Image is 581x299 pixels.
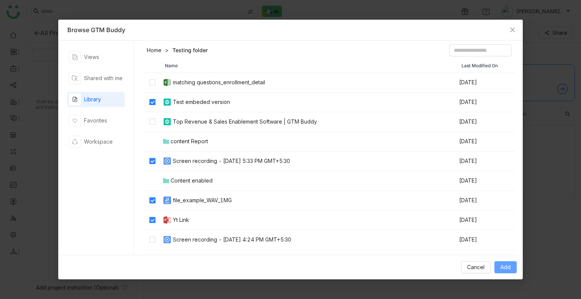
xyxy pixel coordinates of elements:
[171,137,208,146] div: content Report
[458,152,515,171] td: [DATE]
[173,78,265,87] div: matching questions_enrollment_detail
[458,171,515,191] td: [DATE]
[458,191,515,211] td: [DATE]
[458,211,515,230] td: [DATE]
[171,177,213,185] div: Content enabled
[84,95,101,104] div: Library
[461,261,491,273] button: Cancel
[163,235,172,244] img: mp4.svg
[84,53,99,61] div: Views
[163,196,172,205] img: wav.svg
[84,74,123,82] div: Shared with me
[173,98,230,106] div: Test embeded version
[458,250,515,270] td: [DATE]
[173,216,189,224] div: Yt Link
[458,93,515,112] td: [DATE]
[458,59,515,73] th: Last Modified On
[163,156,172,166] img: mp4.svg
[502,20,523,40] button: Close
[173,157,290,165] div: Screen recording - [DATE] 5:33 PM GMT+5:30
[458,73,515,93] td: [DATE]
[84,116,107,125] div: Favorites
[163,117,172,126] img: article.svg
[162,59,459,73] th: Name
[173,118,317,126] div: Top Revenue & Sales Enablement Software | GTM Buddy
[500,263,511,271] span: Add
[458,132,515,152] td: [DATE]
[163,255,172,264] img: mp4.svg
[458,112,515,132] td: [DATE]
[163,98,172,107] img: article.svg
[147,46,162,54] a: Home
[173,235,291,244] div: Screen recording - [DATE] 4:24 PM GMT+5:30
[84,138,113,146] div: Workspace
[67,26,514,34] div: Browse GTM Buddy
[163,215,172,225] img: pptx.svg
[494,261,517,273] button: Add
[467,263,485,271] span: Cancel
[458,230,515,250] td: [DATE]
[173,196,232,204] div: file_example_WAV_1MG
[163,78,172,87] img: xlsx.svg
[172,46,208,54] a: Testing folder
